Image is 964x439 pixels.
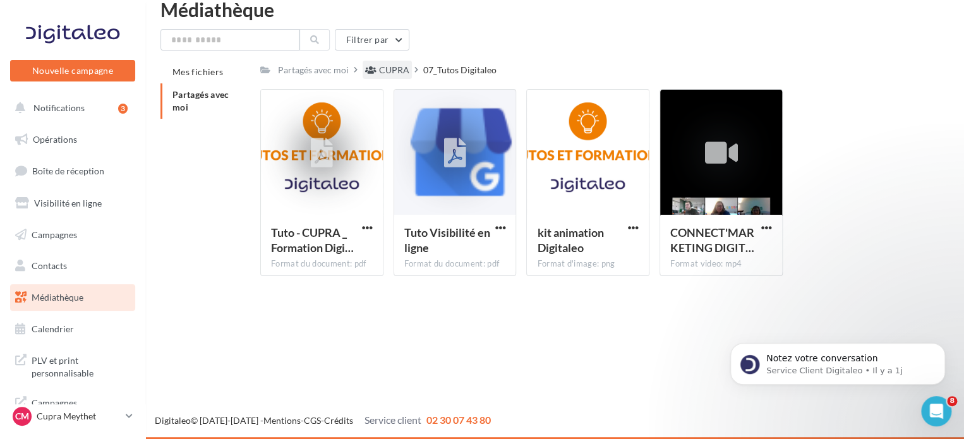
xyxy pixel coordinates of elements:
span: Calendrier [32,323,74,334]
a: Visibilité en ligne [8,190,138,217]
button: Nouvelle campagne [10,60,135,81]
button: Filtrer par [335,29,409,51]
span: Visibilité en ligne [34,198,102,208]
span: Notifications [33,102,85,113]
div: CUPRA [379,64,409,76]
span: Service client [365,414,421,426]
a: Campagnes DataOnDemand [8,389,138,426]
span: Mes fichiers [172,66,223,77]
span: Partagés avec moi [172,89,229,112]
span: 8 [947,396,957,406]
span: Tuto - CUPRA _ Formation Digitaleo [271,226,354,255]
span: kit animation Digitaleo [537,226,603,255]
span: Tuto Visibilité en ligne [404,226,490,255]
a: Contacts [8,253,138,279]
a: PLV et print personnalisable [8,347,138,384]
span: © [DATE]-[DATE] - - - [155,415,491,426]
a: Digitaleo [155,415,191,426]
a: CM Cupra Meythet [10,404,135,428]
span: Boîte de réception [32,165,104,176]
a: Opérations [8,126,138,153]
span: Campagnes DataOnDemand [32,394,130,421]
span: Médiathèque [32,292,83,303]
span: 02 30 07 43 80 [426,414,491,426]
div: Format video: mp4 [670,258,772,270]
iframe: Intercom notifications message [711,316,964,405]
span: Contacts [32,260,67,271]
span: PLV et print personnalisable [32,352,130,379]
span: CONNECT'MARKETING DIGITALEO REPLAY [670,226,754,255]
a: Médiathèque [8,284,138,311]
a: Calendrier [8,316,138,342]
div: 3 [118,104,128,114]
a: Crédits [324,415,353,426]
div: Format d'image: png [537,258,639,270]
div: 07_Tutos Digitaleo [423,64,497,76]
div: Partagés avec moi [278,64,349,76]
span: CM [15,410,29,423]
button: Notifications 3 [8,95,133,121]
a: Mentions [263,415,301,426]
a: CGS [304,415,321,426]
div: Format du document: pdf [271,258,373,270]
p: Cupra Meythet [37,410,121,423]
span: Campagnes [32,229,77,239]
div: Format du document: pdf [404,258,506,270]
a: Campagnes [8,222,138,248]
a: Boîte de réception [8,157,138,184]
span: Opérations [33,134,77,145]
iframe: Intercom live chat [921,396,951,426]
